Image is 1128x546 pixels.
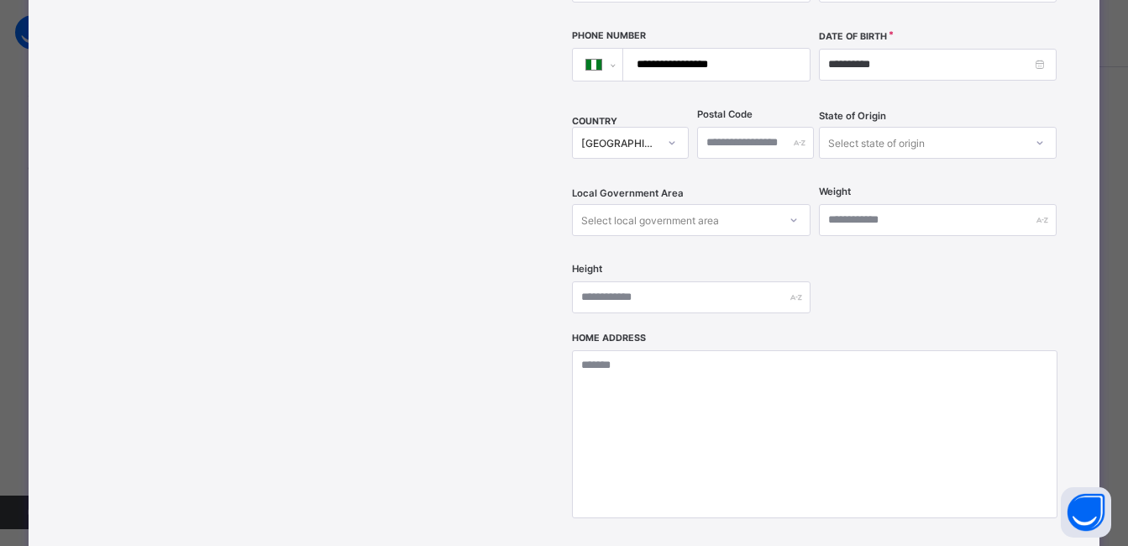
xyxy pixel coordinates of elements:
[572,116,617,127] span: COUNTRY
[819,31,887,42] label: Date of Birth
[819,110,886,122] span: State of Origin
[572,187,684,199] span: Local Government Area
[1061,487,1111,538] button: Open asap
[581,137,658,150] div: [GEOGRAPHIC_DATA]
[572,333,646,344] label: Home Address
[828,127,925,159] div: Select state of origin
[581,204,719,236] div: Select local government area
[572,30,646,41] label: Phone Number
[572,263,602,275] label: Height
[697,108,753,120] label: Postal Code
[819,186,851,197] label: Weight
